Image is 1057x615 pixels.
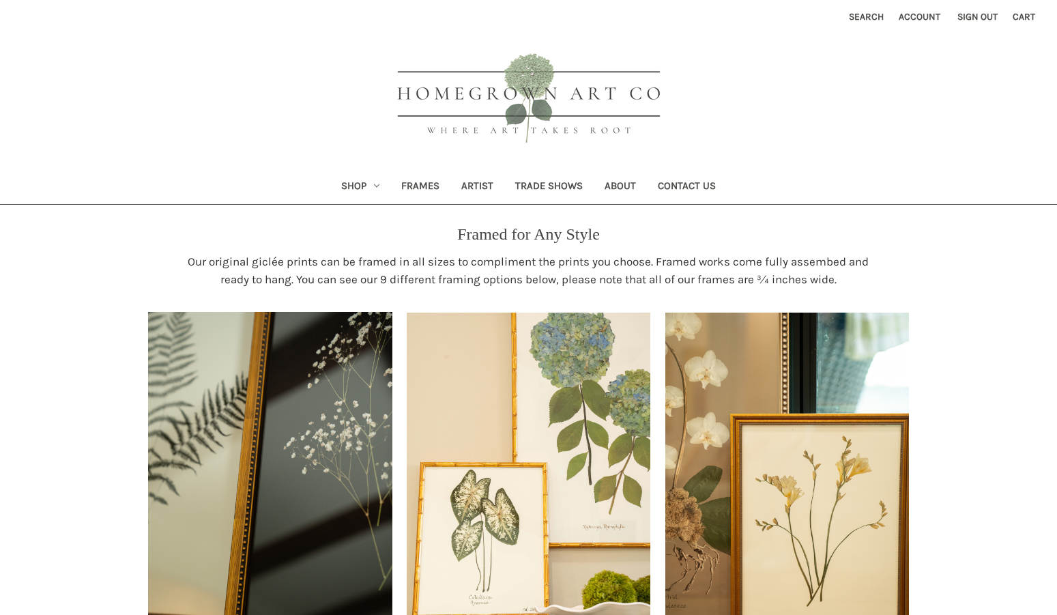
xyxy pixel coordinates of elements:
a: Contact Us [647,171,727,204]
a: About [594,171,647,204]
a: Artist [450,171,504,204]
a: Frames [390,171,450,204]
a: Trade Shows [504,171,594,204]
p: Our original giclée prints can be framed in all sizes to compliment the prints you choose. Framed... [184,253,874,288]
img: HOMEGROWN ART CO [375,38,682,161]
p: Framed for Any Style [457,222,600,246]
span: Cart [1013,11,1035,23]
a: Shop [330,171,390,204]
